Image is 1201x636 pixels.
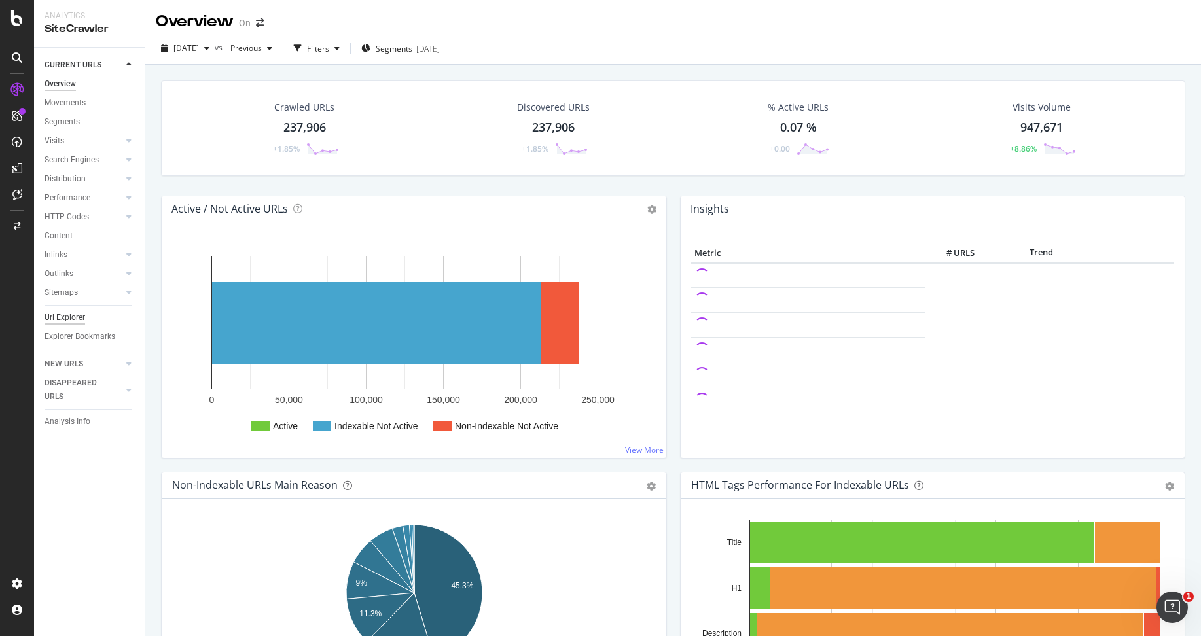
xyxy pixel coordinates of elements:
div: Url Explorer [45,311,85,325]
text: 150,000 [427,395,460,405]
text: Title [726,538,742,547]
div: HTTP Codes [45,210,89,224]
th: # URLS [925,243,978,263]
div: Distribution [45,172,86,186]
div: Non-Indexable URLs Main Reason [172,478,338,491]
text: H1 [731,584,742,593]
button: Segments[DATE] [356,38,445,59]
div: Content [45,229,73,243]
i: Options [647,205,656,214]
div: 237,906 [283,119,326,136]
div: arrow-right-arrow-left [256,18,264,27]
div: Performance [45,191,90,205]
a: Url Explorer [45,311,135,325]
a: Analysis Info [45,415,135,429]
text: Non-Indexable Not Active [455,421,558,431]
div: Movements [45,96,86,110]
div: Discovered URLs [517,101,590,114]
div: Inlinks [45,248,67,262]
a: Overview [45,77,135,91]
h4: Insights [690,200,729,218]
button: [DATE] [156,38,215,59]
text: 200,000 [504,395,537,405]
div: Visits [45,134,64,148]
div: +8.86% [1010,143,1037,154]
div: Sitemaps [45,286,78,300]
text: Indexable Not Active [334,421,418,431]
text: 11.3% [359,609,382,618]
a: NEW URLS [45,357,122,371]
a: CURRENT URLS [45,58,122,72]
a: Visits [45,134,122,148]
h4: Active / Not Active URLs [171,200,288,218]
div: +1.85% [522,143,548,154]
a: Content [45,229,135,243]
div: Crawled URLs [274,101,334,114]
div: Segments [45,115,80,129]
div: Analysis Info [45,415,90,429]
span: Previous [225,43,262,54]
a: DISAPPEARED URLS [45,376,122,404]
div: [DATE] [416,43,440,54]
a: Search Engines [45,153,122,167]
div: 237,906 [532,119,575,136]
a: Inlinks [45,248,122,262]
iframe: Intercom live chat [1156,592,1188,623]
div: gear [1165,482,1174,491]
div: On [239,16,251,29]
a: Outlinks [45,267,122,281]
text: 9% [356,578,368,588]
a: Movements [45,96,135,110]
text: 100,000 [350,395,383,405]
div: Outlinks [45,267,73,281]
span: 1 [1183,592,1194,602]
div: NEW URLS [45,357,83,371]
a: View More [625,444,664,455]
div: Overview [45,77,76,91]
div: gear [647,482,656,491]
text: 0 [209,395,215,405]
text: 45.3% [451,581,473,590]
div: Explorer Bookmarks [45,330,115,344]
div: Analytics [45,10,134,22]
span: 2025 Oct. 4th [173,43,199,54]
text: 250,000 [581,395,615,405]
a: Sitemaps [45,286,122,300]
div: Overview [156,10,234,33]
div: % Active URLs [768,101,829,114]
div: CURRENT URLS [45,58,101,72]
div: 947,671 [1020,119,1063,136]
text: Active [273,421,298,431]
th: Metric [691,243,925,263]
div: Search Engines [45,153,99,167]
span: Segments [376,43,412,54]
div: HTML Tags Performance for Indexable URLs [691,478,909,491]
div: Visits Volume [1013,101,1071,114]
div: +0.00 [770,143,790,154]
text: 50,000 [275,395,303,405]
div: 0.07 % [780,119,817,136]
div: +1.85% [273,143,300,154]
a: Distribution [45,172,122,186]
button: Filters [289,38,345,59]
div: Filters [307,43,329,54]
a: Explorer Bookmarks [45,330,135,344]
a: HTTP Codes [45,210,122,224]
a: Performance [45,191,122,205]
span: vs [215,42,225,53]
div: SiteCrawler [45,22,134,37]
svg: A chart. [172,243,656,448]
th: Trend [978,243,1105,263]
button: Previous [225,38,278,59]
div: DISAPPEARED URLS [45,376,111,404]
a: Segments [45,115,135,129]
